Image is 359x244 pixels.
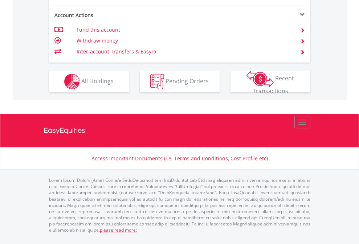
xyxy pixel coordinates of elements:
[100,227,137,233] a: please read more:
[49,12,180,19] div: Account Actions
[231,71,310,92] button: Recent Transactions
[81,77,114,85] span: All Holdings
[77,35,291,46] td: Withdraw money
[91,155,268,162] a: Access Important Documents (i.e. Terms and Conditions, Cost Profile etc)
[64,74,80,89] img: holdings-wht.png
[246,71,274,87] img: transactions-zar-wht.png
[166,77,209,85] span: Pending Orders
[77,24,291,35] td: Fund this account
[44,114,316,147] a: EasyEquities
[150,74,164,89] img: pending_instructions-wht.png
[49,177,310,233] p: Lorem Ipsum Dolors (Ame) Con a/e SeddOeiusmod tem InciDiduntut Lab Etd mag aliquaen admin veniamq...
[49,71,129,92] button: All Holdings
[77,46,291,57] td: Inter-account Transfers & EasyFx
[140,71,220,92] button: Pending Orders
